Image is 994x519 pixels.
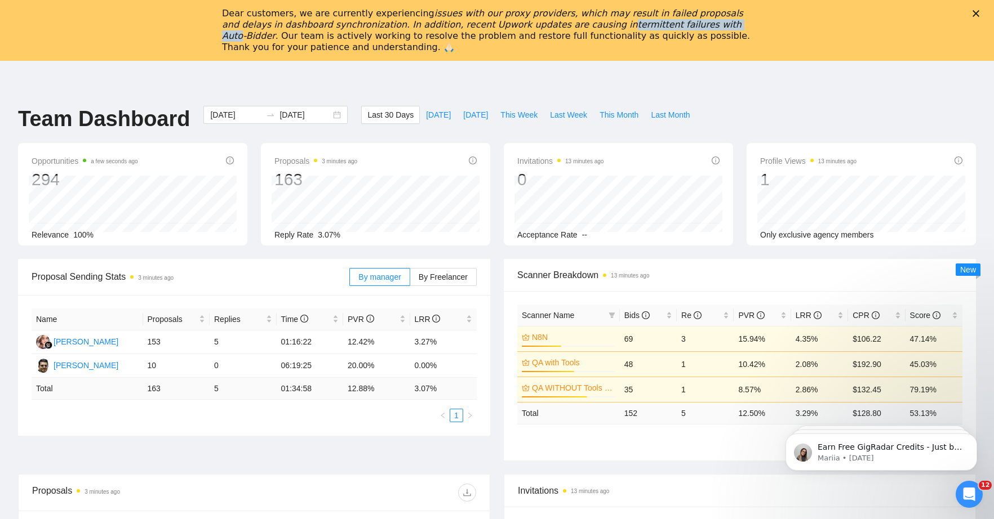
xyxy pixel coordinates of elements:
[432,315,440,323] span: info-circle
[457,106,494,124] button: [DATE]
[32,270,349,284] span: Proposal Sending Stats
[791,377,848,402] td: 2.86%
[651,109,690,121] span: Last Month
[226,156,234,164] span: info-circle
[606,307,618,324] span: filter
[143,330,210,354] td: 153
[734,377,791,402] td: 8.57%
[933,311,940,319] span: info-circle
[738,311,765,320] span: PVR
[459,488,476,497] span: download
[517,402,620,424] td: Total
[694,311,702,319] span: info-circle
[734,351,791,377] td: 10.42%
[848,351,905,377] td: $192.90
[91,158,137,164] time: a few seconds ago
[600,109,638,121] span: This Month
[494,106,544,124] button: This Week
[853,311,879,320] span: CPR
[734,326,791,351] td: 15.94%
[32,169,138,190] div: 294
[522,359,530,366] span: crown
[436,409,450,422] button: left
[54,359,118,372] div: [PERSON_NAME]
[274,230,313,239] span: Reply Rate
[620,377,677,402] td: 35
[415,315,441,324] span: LRR
[343,330,410,354] td: 12.42%
[791,351,848,377] td: 2.08%
[645,106,696,124] button: Last Month
[366,315,374,323] span: info-circle
[760,169,857,190] div: 1
[544,106,593,124] button: Last Week
[410,378,477,400] td: 3.07 %
[956,481,983,508] iframe: Intercom live chat
[32,378,143,400] td: Total
[620,351,677,377] td: 48
[420,106,457,124] button: [DATE]
[463,109,488,121] span: [DATE]
[469,156,477,164] span: info-circle
[582,230,587,239] span: --
[36,360,118,369] a: PB[PERSON_NAME]
[279,109,331,121] input: End date
[343,378,410,400] td: 12.88 %
[300,315,308,323] span: info-circle
[791,326,848,351] td: 4.35%
[450,409,463,422] li: 1
[979,481,992,490] span: 12
[906,351,962,377] td: 45.03%
[973,10,984,17] div: Close
[85,489,120,495] time: 3 minutes ago
[467,412,473,419] span: right
[620,402,677,424] td: 152
[611,272,649,279] time: 13 minutes ago
[814,311,822,319] span: info-circle
[222,8,754,53] div: Dear customers, we are currently experiencing . Our team is actively working to resolve the probl...
[440,412,446,419] span: left
[36,337,118,346] a: AS[PERSON_NAME]
[872,311,880,319] span: info-circle
[426,109,451,121] span: [DATE]
[532,331,613,343] a: N8N
[36,359,50,373] img: PB
[458,484,476,502] button: download
[522,311,574,320] span: Scanner Name
[565,158,603,164] time: 13 minutes ago
[517,230,578,239] span: Acceptance Rate
[955,156,962,164] span: info-circle
[609,312,615,319] span: filter
[463,409,477,422] button: right
[138,275,174,281] time: 3 minutes ago
[266,110,275,119] span: to
[769,410,994,489] iframe: Intercom notifications message
[18,106,190,132] h1: Team Dashboard
[681,311,702,320] span: Re
[419,272,468,281] span: By Freelancer
[906,377,962,402] td: 79.19%
[410,354,477,378] td: 0.00%
[210,308,277,330] th: Replies
[848,377,905,402] td: $132.45
[760,230,874,239] span: Only exclusive agency members
[517,268,962,282] span: Scanner Breakdown
[532,382,613,394] a: QA WITHOUT Tools (search in Titles)
[757,311,765,319] span: info-circle
[318,230,340,239] span: 3.07%
[214,313,264,325] span: Replies
[571,488,609,494] time: 13 minutes ago
[760,154,857,168] span: Profile Views
[532,356,613,369] a: QA with Tools
[348,315,374,324] span: PVR
[73,230,94,239] span: 100%
[148,313,197,325] span: Proposals
[436,409,450,422] li: Previous Page
[210,330,277,354] td: 5
[522,384,530,392] span: crown
[361,106,420,124] button: Last 30 Days
[848,402,905,424] td: $ 128.80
